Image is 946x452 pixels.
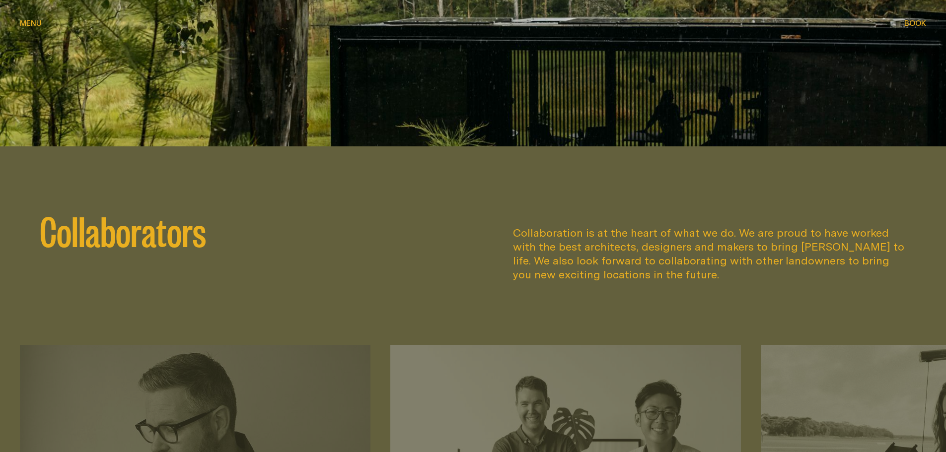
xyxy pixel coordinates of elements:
button: show booking tray [904,18,926,30]
p: Collaboration is at the heart of what we do. We are proud to have worked with the best architects... [513,226,907,281]
span: Book [904,19,926,27]
h2: Collaborators [40,210,434,250]
button: show menu [20,18,42,30]
span: Menu [20,19,42,27]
